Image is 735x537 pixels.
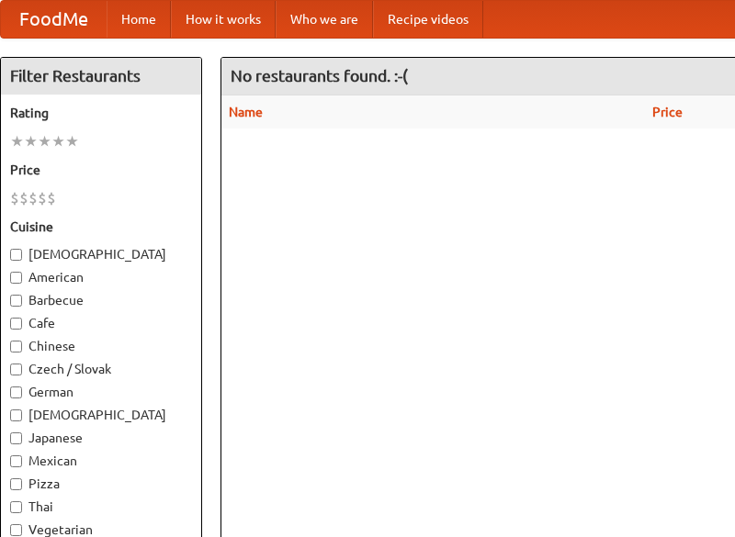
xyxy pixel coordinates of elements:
label: [DEMOGRAPHIC_DATA] [10,406,192,424]
label: American [10,268,192,286]
li: ★ [51,131,65,151]
input: Chinese [10,341,22,352]
li: ★ [10,131,24,151]
label: Cafe [10,314,192,332]
label: Pizza [10,475,192,493]
ng-pluralize: No restaurants found. :-( [231,67,408,84]
li: ★ [24,131,38,151]
li: $ [47,188,56,208]
input: American [10,272,22,284]
input: German [10,386,22,398]
a: Who we are [276,1,373,38]
h5: Cuisine [10,218,192,236]
input: Czech / Slovak [10,364,22,375]
input: [DEMOGRAPHIC_DATA] [10,249,22,261]
label: [DEMOGRAPHIC_DATA] [10,245,192,263]
input: Pizza [10,478,22,490]
h5: Rating [10,104,192,122]
label: Thai [10,498,192,516]
li: ★ [38,131,51,151]
input: Vegetarian [10,524,22,536]
li: $ [28,188,38,208]
a: How it works [171,1,276,38]
label: Barbecue [10,291,192,309]
label: Japanese [10,429,192,447]
li: $ [10,188,19,208]
h5: Price [10,161,192,179]
h4: Filter Restaurants [1,58,201,95]
label: Mexican [10,452,192,470]
input: Japanese [10,432,22,444]
li: $ [38,188,47,208]
li: ★ [65,131,79,151]
input: Mexican [10,455,22,467]
input: Thai [10,501,22,513]
a: Price [652,105,683,119]
a: Home [107,1,171,38]
label: German [10,383,192,401]
input: Cafe [10,318,22,330]
li: $ [19,188,28,208]
a: FoodMe [1,1,107,38]
a: Name [229,105,263,119]
a: Recipe videos [373,1,483,38]
label: Chinese [10,337,192,355]
input: Barbecue [10,295,22,307]
label: Czech / Slovak [10,360,192,378]
input: [DEMOGRAPHIC_DATA] [10,409,22,421]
